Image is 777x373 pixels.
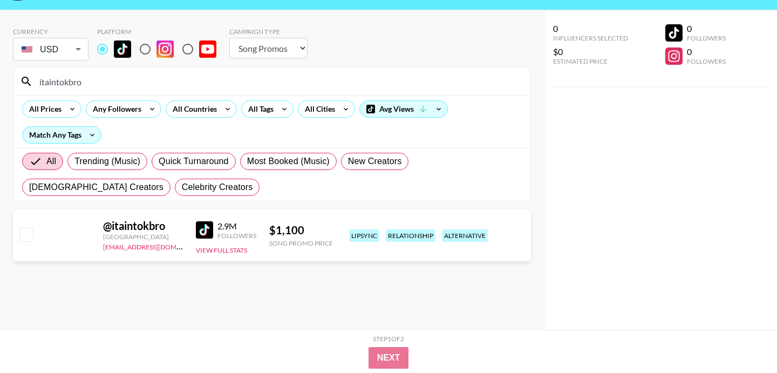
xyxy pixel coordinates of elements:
[386,229,435,242] div: relationship
[687,23,726,34] div: 0
[196,221,213,239] img: TikTok
[349,229,379,242] div: lipsync
[217,232,256,240] div: Followers
[196,246,247,254] button: View Full Stats
[166,101,219,117] div: All Countries
[553,34,628,42] div: Influencers Selected
[103,233,183,241] div: [GEOGRAPHIC_DATA]
[373,335,404,343] div: Step 1 of 2
[29,181,163,194] span: [DEMOGRAPHIC_DATA] Creators
[46,155,56,168] span: All
[369,347,409,369] button: Next
[687,57,726,65] div: Followers
[103,241,212,251] a: [EMAIL_ADDRESS][DOMAIN_NAME]
[23,101,64,117] div: All Prices
[159,155,229,168] span: Quick Turnaround
[15,40,86,59] div: USD
[97,28,225,36] div: Platform
[74,155,140,168] span: Trending (Music)
[156,40,174,58] img: Instagram
[199,40,216,58] img: YouTube
[298,101,337,117] div: All Cities
[553,23,628,34] div: 0
[360,101,447,117] div: Avg Views
[723,319,764,360] iframe: Drift Widget Chat Controller
[86,101,144,117] div: Any Followers
[33,73,524,90] input: Search by User Name
[269,239,333,247] div: Song Promo Price
[217,221,256,232] div: 2.9M
[182,181,253,194] span: Celebrity Creators
[114,40,131,58] img: TikTok
[229,28,308,36] div: Campaign Type
[247,155,330,168] span: Most Booked (Music)
[103,219,183,233] div: @ itaintokbro
[269,223,333,237] div: $ 1,100
[553,46,628,57] div: $0
[687,46,726,57] div: 0
[13,28,88,36] div: Currency
[348,155,402,168] span: New Creators
[442,229,488,242] div: alternative
[553,57,628,65] div: Estimated Price
[23,127,101,143] div: Match Any Tags
[687,34,726,42] div: Followers
[242,101,276,117] div: All Tags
